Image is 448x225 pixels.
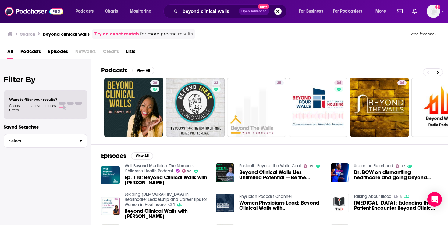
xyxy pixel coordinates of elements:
a: Well Beyond Medicine: The Nemours Children's Health Podcast [125,163,194,174]
p: Saved Searches [4,124,87,130]
a: 26 [150,80,159,85]
span: New [258,4,269,9]
input: Search podcasts, credits, & more... [180,6,239,16]
img: Podchaser - Follow, Share and Rate Podcasts [5,5,63,17]
h2: Episodes [101,152,126,160]
img: Beyond Clinical Walls with Dr. Bayo Curry-Winchell [101,197,120,216]
a: EpisodesView All [101,152,153,160]
button: Select [4,134,87,148]
span: [MEDICAL_DATA]: Extending the Patient Encounter Beyond Clinical Walls (TAB #36) [354,200,438,211]
span: Logged in as DoraMarie4 [427,5,440,18]
a: Podcasts [20,46,41,59]
a: Show notifications dropdown [395,6,405,16]
a: 34 [350,78,409,137]
span: More [375,7,386,16]
span: 34 [400,80,404,86]
a: 34 [289,78,348,137]
span: 4 [400,195,402,198]
a: 25 [227,78,286,137]
img: Women Physicians Lead: Beyond Clinical Walls with Dr. Bayo Curry-Winchell [216,194,234,212]
svg: Add a profile image [435,5,440,9]
a: Leading Ladies in Healthcare: Leadership and Career Tips for Women in Healthcare [125,192,207,207]
span: Ep. 110: Beyond Clinical Walls with [PERSON_NAME] [125,175,209,185]
a: 32 [396,164,405,168]
span: Want to filter your results? [9,97,57,102]
button: Open AdvancedNew [239,8,269,15]
a: 34 [334,80,343,85]
span: 23 [214,80,218,86]
div: Search podcasts, credits, & more... [169,4,293,18]
button: View All [132,67,154,74]
span: Networks [75,46,96,59]
span: 39 [309,165,313,168]
span: Podcasts [76,7,94,16]
span: Credits [103,46,119,59]
a: 4 [394,195,402,198]
a: Lists [126,46,135,59]
img: User Profile [427,5,440,18]
button: open menu [329,6,371,16]
button: Send feedback [408,31,438,37]
h3: Search [20,31,35,37]
button: open menu [295,6,331,16]
a: Episodes [48,46,68,59]
a: 26 [104,78,163,137]
span: 1 [173,203,175,206]
h2: Podcasts [101,67,127,74]
a: 25 [275,80,284,85]
a: 39 [304,164,313,168]
a: Show notifications dropdown [410,6,419,16]
a: Try an exact match [94,31,139,38]
a: 34 [397,80,407,85]
span: Women Physicians Lead: Beyond Clinical Walls with [PERSON_NAME] [239,200,323,211]
img: Beyond Clinical Walls Lies Unlimited Potential — Be the Doctor Who Reinvents Healthcare [216,163,234,182]
span: Monitoring [130,7,151,16]
a: Charts [101,6,122,16]
button: View All [131,152,153,160]
a: 23 [212,80,221,85]
a: Physician Podcast Channel [239,194,292,199]
button: open menu [126,6,159,16]
span: 26 [153,80,157,86]
img: Dr. BCW on dismantling healthcare and going beyond clinical walls. [331,163,349,182]
span: for more precise results [140,31,193,38]
a: 23 [166,78,225,137]
span: For Business [299,7,323,16]
a: Beyond Clinical Walls Lies Unlimited Potential — Be the Doctor Who Reinvents Healthcare [239,170,323,180]
a: Women Physicians Lead: Beyond Clinical Walls with Dr. Bayo Curry-Winchell [239,200,323,211]
button: Show profile menu [427,5,440,18]
a: Sickle Cell Disease: Extending the Patient Encounter Beyond Clinical Walls (TAB #36) [331,194,349,212]
span: 25 [277,80,281,86]
a: Talking About Blood [354,194,392,199]
span: Open Advanced [241,10,267,13]
button: open menu [371,6,393,16]
span: Beyond Clinical Walls with [PERSON_NAME] [125,209,209,219]
span: Charts [105,7,118,16]
a: All [7,46,13,59]
span: For Podcasters [333,7,362,16]
h2: Filter By [4,75,87,84]
img: Ep. 110: Beyond Clinical Walls with Dr. Bayo Curry-Winchell [101,166,120,185]
a: Beyond Clinical Walls with Dr. Bayo Curry-Winchell [125,209,209,219]
span: Select [4,139,74,143]
span: 32 [401,165,405,168]
span: 34 [337,80,341,86]
a: Dr. BCW on dismantling healthcare and going beyond clinical walls. [354,170,438,180]
a: Sickle Cell Disease: Extending the Patient Encounter Beyond Clinical Walls (TAB #36) [354,200,438,211]
a: Ep. 110: Beyond Clinical Walls with Dr. Bayo Curry-Winchell [125,175,209,185]
a: Under the Sisterhood [354,163,393,169]
span: 50 [187,170,191,173]
a: 1 [168,203,175,206]
a: PodcastsView All [101,67,154,74]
